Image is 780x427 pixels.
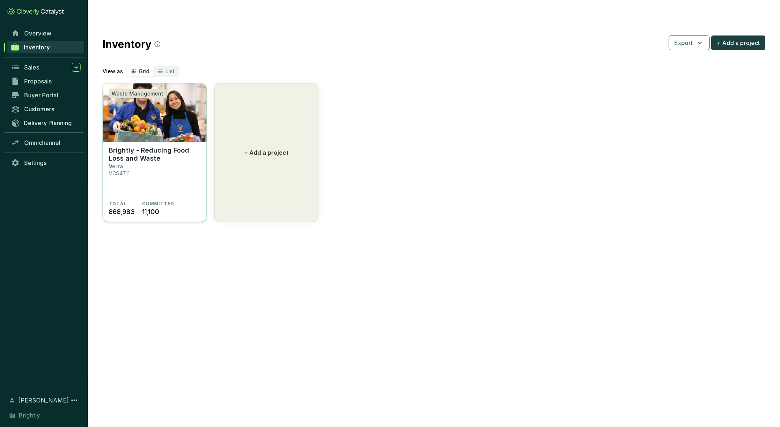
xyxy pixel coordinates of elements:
[19,411,40,420] span: Brightly
[102,68,123,75] p: View as
[109,89,166,98] div: Waste Management
[24,78,52,85] span: Proposals
[7,75,84,87] a: Proposals
[7,89,84,101] a: Buyer Portal
[24,139,60,146] span: Omnichannel
[139,68,149,74] span: Grid
[109,201,127,207] span: TOTAL
[109,146,201,162] p: Brightly - Reducing Food Loss and Waste
[24,105,54,113] span: Customers
[142,207,159,217] span: 11,100
[24,44,50,51] span: Inventory
[7,41,84,53] a: Inventory
[711,35,765,50] button: + Add a project
[24,119,72,127] span: Delivery Planning
[7,103,84,115] a: Customers
[142,201,175,207] span: COMMITTED
[7,136,84,149] a: Omnichannel
[109,170,130,176] p: VCS4711
[669,35,710,50] button: Export
[717,38,760,47] span: + Add a project
[674,38,693,47] span: Export
[109,163,123,169] p: Verra
[103,83,206,142] img: Brightly - Reducing Food Loss and Waste
[7,157,84,169] a: Settings
[24,159,46,166] span: Settings
[7,61,84,74] a: Sales
[7,27,84,40] a: Overview
[18,396,69,405] span: [PERSON_NAME]
[214,83,318,222] button: + Add a project
[165,68,175,74] span: List
[244,148,288,157] p: + Add a project
[126,65,179,77] div: segmented control
[109,207,135,217] span: 868,983
[24,91,58,99] span: Buyer Portal
[102,83,207,222] a: Brightly - Reducing Food Loss and Waste Waste ManagementBrightly - Reducing Food Loss and WasteVe...
[102,37,160,52] h2: Inventory
[7,117,84,129] a: Delivery Planning
[24,64,39,71] span: Sales
[24,30,51,37] span: Overview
